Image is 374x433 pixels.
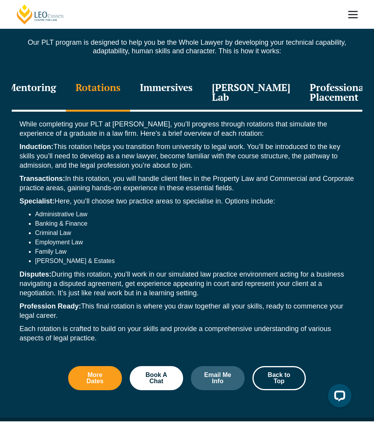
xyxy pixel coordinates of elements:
[19,174,355,193] p: In this rotation, you will handle client files in the Property Law and Commercial and Corporate p...
[19,324,355,343] p: Each rotation is crafted to build on your skills and provide a comprehensive understanding of var...
[19,142,355,170] p: This rotation helps you transition from university to legal work. You’ll be introduced to the key...
[12,38,362,55] p: Our PLT program is designed to help you be the Whole Lawyer by developing your technical capabili...
[19,175,65,182] strong: Transactions:
[35,238,355,247] li: Employment Law
[19,119,355,138] p: While completing your PLT at [PERSON_NAME], you’ll progress through rotations that simulate the e...
[191,366,245,390] a: Email Me Info
[322,381,355,414] iframe: LiveChat chat widget
[12,11,362,30] h2: Discover more about our PLT
[35,219,355,228] li: Banking & Finance
[35,210,355,219] li: Administrative Law
[19,143,53,151] strong: Induction:
[19,270,51,278] strong: Disputes:
[19,302,81,310] strong: Profession Ready:
[79,372,111,384] span: More Dates
[201,372,234,384] span: Email Me Info
[19,196,355,206] p: Here, you’ll choose two practice areas to specialise in. Options include:
[252,366,306,390] a: Back to Top
[68,366,122,390] a: More Dates
[19,302,355,320] p: This final rotation is where you draw together all your skills, ready to commence your legal career.
[19,197,55,205] strong: Specialist:
[19,270,355,298] p: During this rotation, you’ll work in our simulated law practice environment acting for a business...
[35,256,355,266] li: [PERSON_NAME] & Estates
[263,372,296,384] span: Back to Top
[16,4,65,25] a: [PERSON_NAME] Centre for Law
[66,75,130,112] div: Rotations
[35,228,355,238] li: Criminal Law
[35,247,355,256] li: Family Law
[130,366,183,390] a: Book A Chat
[202,75,300,112] div: [PERSON_NAME] Lab
[130,75,202,112] div: Immersives
[140,372,173,384] span: Book A Chat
